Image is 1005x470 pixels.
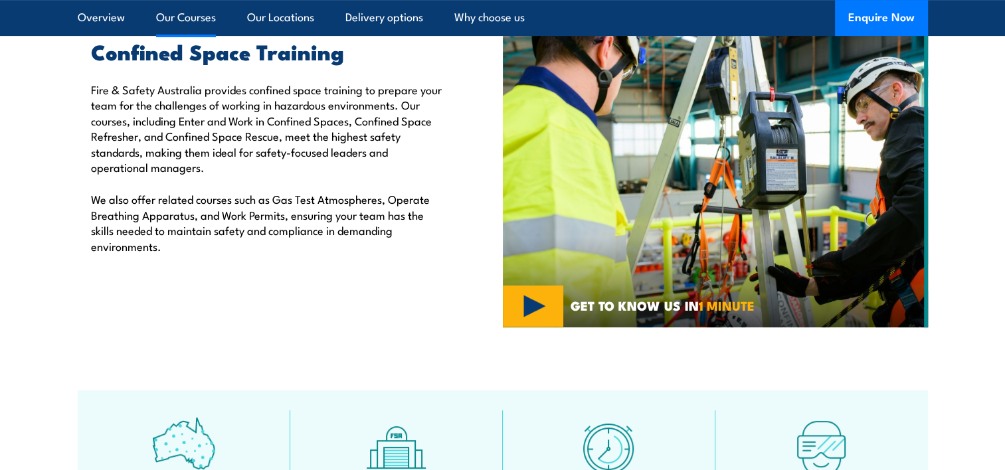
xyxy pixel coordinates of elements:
p: We also offer related courses such as Gas Test Atmospheres, Operate Breathing Apparatus, and Work... [91,191,442,254]
img: Confined Space Courses Australia [503,9,928,327]
p: Fire & Safety Australia provides confined space training to prepare your team for the challenges ... [91,82,442,175]
span: GET TO KNOW US IN [571,299,755,311]
strong: 1 MINUTE [699,295,755,315]
h2: Confined Space Training [91,42,442,60]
